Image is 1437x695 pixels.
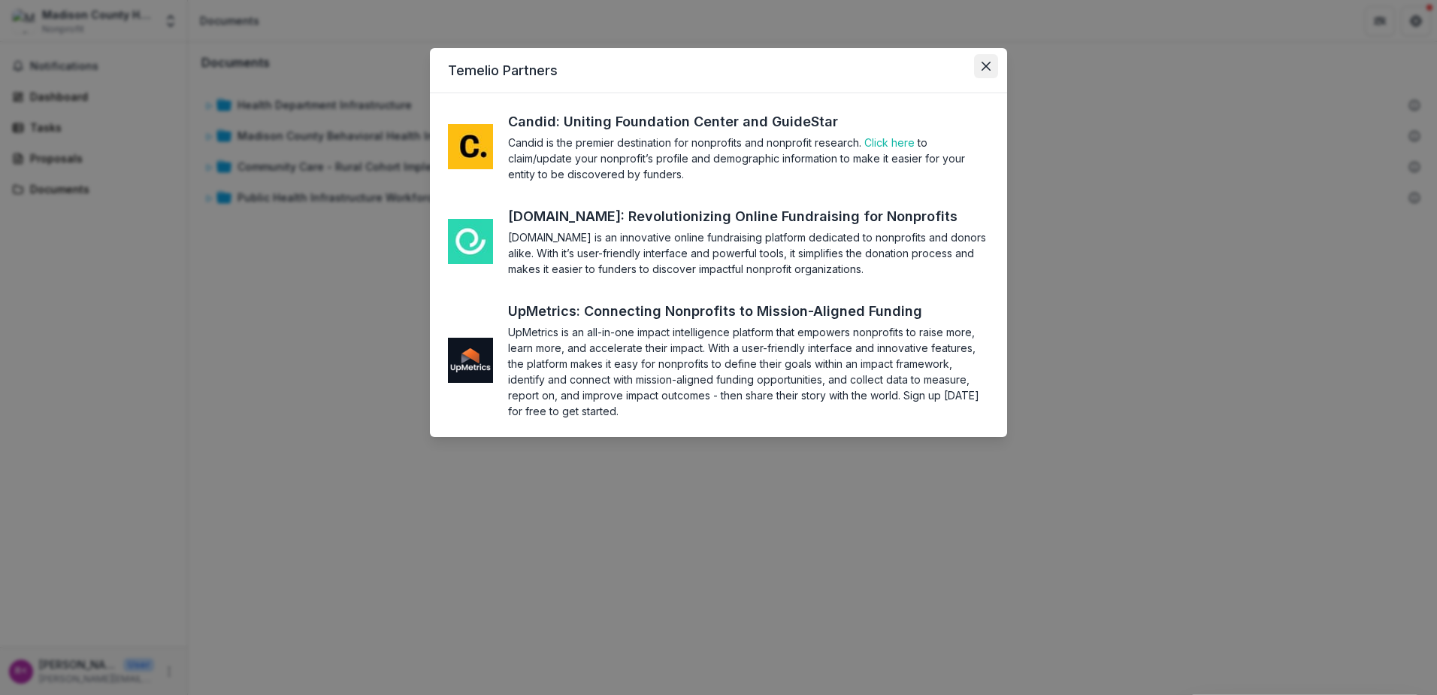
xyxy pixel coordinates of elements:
img: me [448,338,493,383]
button: Close [974,54,998,78]
img: me [448,219,493,264]
img: me [448,124,493,169]
a: UpMetrics: Connecting Nonprofits to Mission-Aligned Funding [508,301,950,321]
a: Candid: Uniting Foundation Center and GuideStar [508,111,866,132]
section: UpMetrics is an all-in-one impact intelligence platform that empowers nonprofits to raise more, l... [508,324,989,419]
section: Candid is the premier destination for nonprofits and nonprofit research. to claim/update your non... [508,135,989,182]
a: [DOMAIN_NAME]: Revolutionizing Online Fundraising for Nonprofits [508,206,985,226]
a: Click here [864,136,915,149]
section: [DOMAIN_NAME] is an innovative online fundraising platform dedicated to nonprofits and donors ali... [508,229,989,277]
header: Temelio Partners [430,48,1007,93]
